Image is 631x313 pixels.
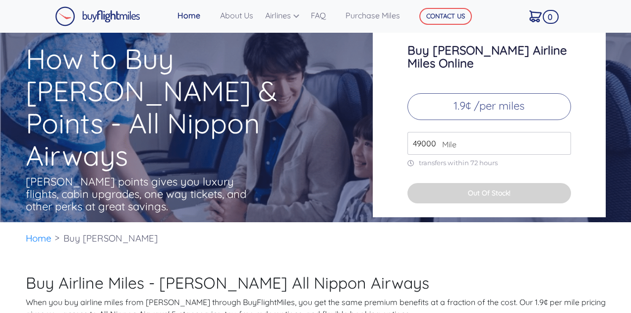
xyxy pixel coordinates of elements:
[407,44,571,69] h3: Buy [PERSON_NAME] Airline Miles Online
[307,5,342,25] a: FAQ
[437,138,457,150] span: Mile
[407,183,571,203] button: Out Of Stock!
[525,5,556,26] a: 0
[26,232,52,244] a: Home
[26,273,606,292] h2: Buy Airline Miles - [PERSON_NAME] All Nippon Airways
[419,8,472,25] button: CONTACT US
[58,222,163,254] li: Buy [PERSON_NAME]
[173,5,216,25] a: Home
[261,5,307,25] a: Airlines
[55,6,140,26] img: Buy Flight Miles Logo
[543,10,559,24] span: 0
[216,5,261,25] a: About Us
[407,93,571,120] p: 1.9¢ /per miles
[55,4,140,29] a: Buy Flight Miles Logo
[407,159,571,167] p: transfers within 72 hours
[529,10,542,22] img: Cart
[26,43,334,172] h1: How to Buy [PERSON_NAME] & Points - All Nippon Airways
[342,5,404,25] a: Purchase Miles
[26,176,249,213] p: [PERSON_NAME] points gives you luxury flights, cabin upgrades, one way tickets, and other perks a...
